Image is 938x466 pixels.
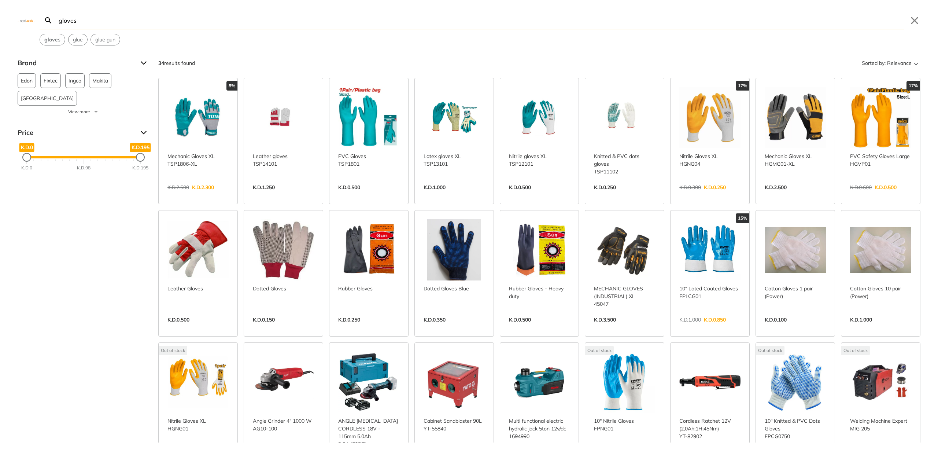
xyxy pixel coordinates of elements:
[18,127,135,139] span: Price
[21,74,33,88] span: Edon
[68,34,88,45] div: Suggestion: glue
[159,346,187,355] div: Out of stock
[906,81,920,91] div: 17%
[887,57,912,69] span: Relevance
[132,165,148,171] div: K.D.195
[65,73,85,88] button: Ingco
[158,57,195,69] div: results found
[40,34,65,45] div: Suggestion: gloves
[95,36,115,44] span: glue gun
[73,36,83,44] span: glue
[736,213,749,223] div: 15%
[69,34,87,45] button: Select suggestion: glue
[21,91,74,105] span: [GEOGRAPHIC_DATA]
[18,73,36,88] button: Edon
[40,73,61,88] button: Fixtec
[68,109,90,115] span: View more
[18,57,135,69] span: Brand
[18,109,149,115] button: View more
[22,153,31,162] div: Minimum Price
[44,74,58,88] span: Fixtec
[89,73,111,88] button: Makita
[909,15,920,26] button: Close
[226,81,237,91] div: 8%
[91,34,120,45] div: Suggestion: glue gun
[860,57,920,69] button: Sorted by:Relevance Sort
[912,59,920,67] svg: Sort
[57,12,904,29] input: Search…
[585,346,614,355] div: Out of stock
[136,153,145,162] div: Maximum Price
[77,165,91,171] div: K.D.98
[736,81,749,91] div: 17%
[158,60,164,66] strong: 34
[18,19,35,22] img: Close
[40,34,65,45] button: Select suggestion: gloves
[44,16,53,25] svg: Search
[18,91,77,106] button: [GEOGRAPHIC_DATA]
[44,36,60,44] span: s
[91,34,120,45] button: Select suggestion: glue gun
[21,165,32,171] div: K.D.0
[841,346,870,355] div: Out of stock
[44,36,58,43] strong: glove
[69,74,81,88] span: Ingco
[92,74,108,88] span: Makita
[756,346,784,355] div: Out of stock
